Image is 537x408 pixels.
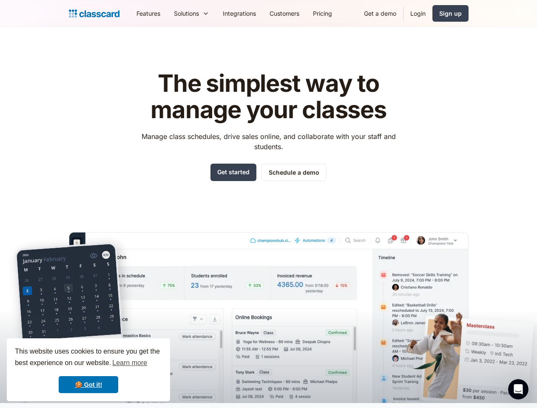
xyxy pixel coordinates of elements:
a: Features [130,4,167,23]
div: Solutions [174,9,199,18]
a: Customers [263,4,306,23]
p: Manage class schedules, drive sales online, and collaborate with your staff and students. [134,131,403,152]
a: learn more about cookies [111,357,148,369]
a: Pricing [306,4,339,23]
div: Solutions [167,4,216,23]
a: Login [403,4,432,23]
a: Sign up [432,5,469,22]
a: home [69,8,119,20]
h1: The simplest way to manage your classes [134,71,403,123]
iframe: Intercom live chat [508,379,528,399]
div: Sign up [439,9,462,18]
a: Schedule a demo [261,164,327,181]
a: Get started [210,164,256,181]
a: dismiss cookie message [59,376,118,393]
span: This website uses cookies to ensure you get the best experience on our website. [15,346,162,369]
div: cookieconsent [7,338,170,401]
a: Integrations [216,4,263,23]
a: Get a demo [357,4,403,23]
